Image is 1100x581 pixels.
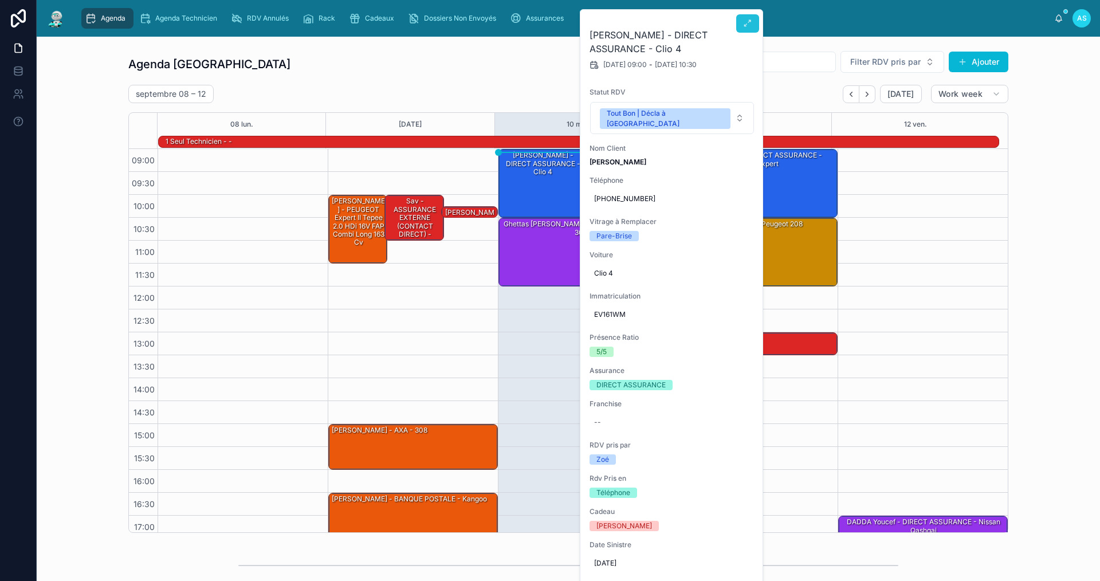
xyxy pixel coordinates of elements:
button: 12 ven. [904,113,927,136]
span: Filter RDV pris par [850,56,921,68]
span: 16:30 [131,499,158,509]
span: Immatriculation [590,292,755,301]
span: - [649,60,653,69]
div: Pare-Brise [596,231,632,241]
h2: septembre 08 – 12 [136,88,206,100]
span: Cadeaux [365,14,394,23]
span: Agenda Technicien [155,14,217,23]
h1: Agenda [GEOGRAPHIC_DATA] [128,56,290,72]
div: [PERSON_NAME] - Jeep Renegade [442,207,497,218]
a: NE PAS TOUCHER [588,8,690,29]
span: [DATE] [594,559,750,568]
span: 15:30 [131,453,158,463]
span: 15:00 [131,430,158,440]
span: Nom Client [590,144,755,153]
button: Next [859,85,875,103]
span: 10:00 [131,201,158,211]
div: 5/5 [596,347,607,357]
span: Franchise [590,399,755,409]
span: RDV pris par [590,441,755,450]
span: 11:00 [132,247,158,257]
div: [PERSON_NAME] - BANQUE POSTALE - kangoo [331,494,488,504]
div: Ghettas [PERSON_NAME] - EURO-ASSURANCE - 3008 [499,218,667,286]
span: 16:00 [131,476,158,486]
button: [DATE] [399,113,422,136]
span: 12:30 [131,316,158,325]
span: [DATE] 10:30 [655,60,697,69]
h2: [PERSON_NAME] - DIRECT ASSURANCE - Clio 4 [590,28,755,56]
div: sav - ASSURANCE EXTERNE (CONTACT DIRECT) - zafira [387,196,443,248]
a: Rack [299,8,343,29]
div: Tout Bon | Décla à [GEOGRAPHIC_DATA] [607,108,724,129]
img: App logo [46,9,66,28]
a: RDV Annulés [227,8,297,29]
div: [PERSON_NAME] - PEUGEOT Expert II Tepee 2.0 HDi 16V FAP Combi long 163 cv [331,196,387,248]
span: Agenda [101,14,125,23]
div: scrollable content [76,6,1054,31]
div: 1 seul technicien - - [164,136,233,147]
div: [PERSON_NAME] - AXA - 308 [331,425,429,435]
a: Dossiers Non Envoyés [404,8,504,29]
span: Dossiers Non Envoyés [424,14,496,23]
span: EV161WM [594,310,750,319]
span: Date Sinistre [590,540,755,549]
span: Voiture [590,250,755,260]
span: 09:00 [129,155,158,165]
div: [PERSON_NAME] - PEUGEOT Expert II Tepee 2.0 HDi 16V FAP Combi long 163 cv [329,195,387,263]
div: [PERSON_NAME] - DIRECT ASSURANCE - Clio 4 [499,150,586,217]
span: 12:00 [131,293,158,303]
span: [DATE] 09:00 [603,60,647,69]
div: DADDA Youcef - DIRECT ASSURANCE - Nissan qashqai [840,517,1007,536]
span: 17:00 [131,522,158,532]
a: Assurances [506,8,572,29]
span: Rack [319,14,335,23]
button: Work week [931,85,1008,103]
button: 10 mer. [567,113,591,136]
button: Select Button [590,102,754,134]
div: sav - ASSURANCE EXTERNE (CONTACT DIRECT) - zafira [385,195,443,240]
div: -- [594,418,601,427]
div: DADDA Youcef - DIRECT ASSURANCE - Nissan qashqai [839,516,1007,561]
div: [PERSON_NAME] [596,521,652,531]
span: Présence Ratio [590,333,755,342]
span: Vitrage à Remplacer [590,217,755,226]
span: Cadeau [590,507,755,516]
span: AS [1077,14,1087,23]
span: Téléphone [590,176,755,185]
span: RDV Annulés [247,14,289,23]
button: [DATE] [880,85,922,103]
button: 08 lun. [230,113,253,136]
div: [PERSON_NAME] - AXA - 308 [329,425,497,469]
span: 10:30 [131,224,158,234]
a: Agenda [81,8,133,29]
div: [PERSON_NAME] - BANQUE POSTALE - kangoo [329,493,497,561]
button: Back [843,85,859,103]
span: Statut RDV [590,88,755,97]
span: 14:00 [131,384,158,394]
span: [PHONE_NUMBER] [594,194,750,203]
div: Ghettas [PERSON_NAME] - EURO-ASSURANCE - 3008 [501,219,667,238]
span: [DATE] [887,89,914,99]
span: Rdv Pris en [590,474,755,483]
a: Cadeaux [345,8,402,29]
span: 09:30 [129,178,158,188]
a: Agenda Technicien [136,8,225,29]
span: 13:00 [131,339,158,348]
button: Ajouter [949,52,1008,72]
div: DIRECT ASSURANCE [596,380,666,390]
span: Work week [938,89,983,99]
span: Clio 4 [594,269,750,278]
span: 11:30 [132,270,158,280]
div: [PERSON_NAME] - DIRECT ASSURANCE - Clio 4 [501,150,586,177]
span: Assurances [526,14,564,23]
span: 14:30 [131,407,158,417]
strong: [PERSON_NAME] [590,158,646,166]
div: [PERSON_NAME] - Jeep Renegade [443,207,497,234]
div: Téléphone [596,488,630,498]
